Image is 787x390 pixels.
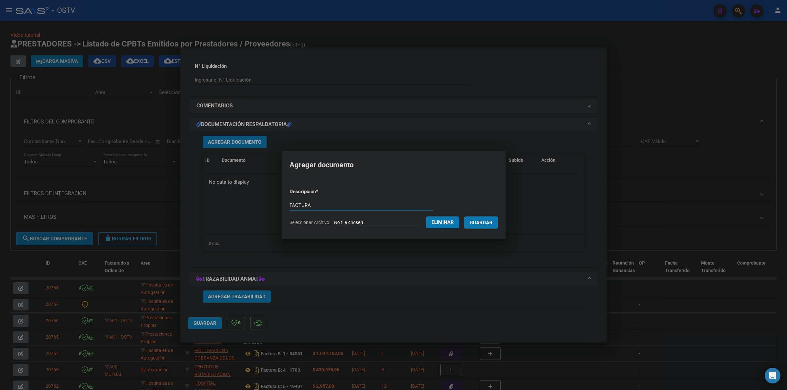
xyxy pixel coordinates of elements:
[432,219,454,225] span: Eliminar
[426,216,459,228] button: Eliminar
[470,220,493,226] span: Guardar
[290,220,329,225] span: Seleccionar Archivo
[765,368,780,383] div: Open Intercom Messenger
[464,216,498,229] button: Guardar
[290,159,498,171] h2: Agregar documento
[290,188,352,195] p: Descripcion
